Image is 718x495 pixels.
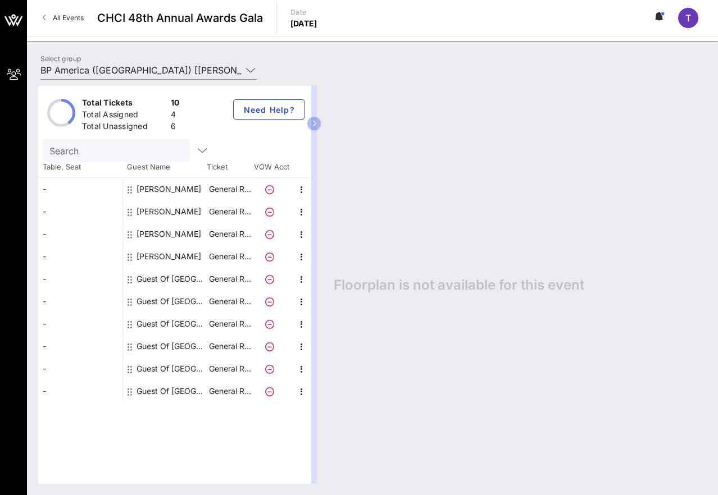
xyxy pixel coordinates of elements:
[233,99,305,120] button: Need Help?
[137,200,201,223] div: Marcus Koblitz
[207,245,252,268] p: General R…
[334,277,584,294] span: Floorplan is not available for this event
[137,335,207,357] div: Guest Of BP America
[38,223,122,245] div: -
[290,18,317,29] p: [DATE]
[38,380,122,402] div: -
[207,200,252,223] p: General R…
[38,200,122,223] div: -
[137,245,201,268] div: Will King
[137,290,207,313] div: Guest Of BP America
[137,268,207,290] div: Guest Of BP America
[171,121,180,135] div: 6
[82,97,166,111] div: Total Tickets
[207,335,252,357] p: General R…
[207,290,252,313] p: General R…
[137,313,207,335] div: Guest Of BP America
[137,380,207,402] div: Guest Of BP America
[97,10,263,26] span: CHCI 48th Annual Awards Gala
[290,7,317,18] p: Date
[207,313,252,335] p: General R…
[171,97,180,111] div: 10
[207,380,252,402] p: General R…
[207,223,252,245] p: General R…
[678,8,698,28] div: T
[82,121,166,135] div: Total Unassigned
[82,109,166,123] div: Total Assigned
[38,357,122,380] div: -
[252,162,291,173] span: VOW Acct
[207,357,252,380] p: General R…
[53,13,84,22] span: All Events
[38,245,122,268] div: -
[207,268,252,290] p: General R…
[207,162,252,173] span: Ticket
[137,357,207,380] div: Guest Of BP America
[137,223,201,245] div: Rachael Caines
[40,54,81,63] label: Select group
[38,290,122,313] div: -
[243,105,295,114] span: Need Help?
[122,162,207,173] span: Guest Name
[38,162,122,173] span: Table, Seat
[36,9,90,27] a: All Events
[38,268,122,290] div: -
[171,109,180,123] div: 4
[685,12,691,24] span: T
[38,335,122,357] div: -
[38,178,122,200] div: -
[207,178,252,200] p: General R…
[137,178,201,200] div: Andrew Vlasaty
[38,313,122,335] div: -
